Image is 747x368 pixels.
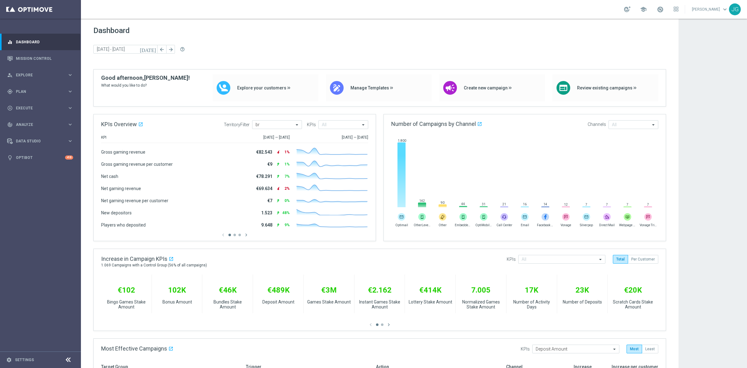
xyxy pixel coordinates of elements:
[67,88,73,94] i: keyboard_arrow_right
[7,138,67,144] div: Data Studio
[16,139,67,143] span: Data Studio
[7,73,73,78] button: person_search Explore keyboard_arrow_right
[15,358,34,362] a: Settings
[640,6,647,13] span: school
[729,3,741,15] div: JG
[7,105,13,111] i: play_circle_outline
[67,105,73,111] i: keyboard_arrow_right
[16,34,73,50] a: Dashboard
[7,155,13,160] i: lightbulb
[67,122,73,127] i: keyboard_arrow_right
[7,89,67,94] div: Plan
[16,123,67,127] span: Analyze
[16,149,65,166] a: Optibot
[7,139,73,144] button: Data Studio keyboard_arrow_right
[721,6,728,13] span: keyboard_arrow_down
[7,56,73,61] button: Mission Control
[6,357,12,363] i: settings
[7,149,73,166] div: Optibot
[7,122,67,127] div: Analyze
[16,50,73,67] a: Mission Control
[7,50,73,67] div: Mission Control
[65,155,73,160] div: +10
[691,5,729,14] a: [PERSON_NAME]keyboard_arrow_down
[67,138,73,144] i: keyboard_arrow_right
[7,89,13,94] i: gps_fixed
[7,72,67,78] div: Explore
[7,122,13,127] i: track_changes
[7,89,73,94] button: gps_fixed Plan keyboard_arrow_right
[7,106,73,111] button: play_circle_outline Execute keyboard_arrow_right
[16,106,67,110] span: Execute
[7,72,13,78] i: person_search
[16,90,67,93] span: Plan
[7,105,67,111] div: Execute
[67,72,73,78] i: keyboard_arrow_right
[7,39,13,45] i: equalizer
[7,40,73,45] button: equalizer Dashboard
[16,73,67,77] span: Explore
[7,34,73,50] div: Dashboard
[7,155,73,160] button: lightbulb Optibot +10
[7,122,73,127] button: track_changes Analyze keyboard_arrow_right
